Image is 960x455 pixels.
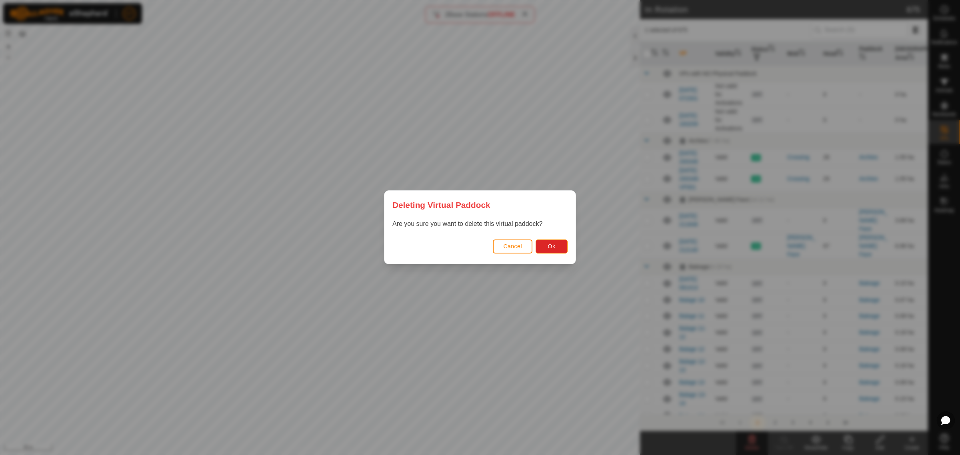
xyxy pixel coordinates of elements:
[548,243,556,250] span: Ok
[392,199,490,211] span: Deleting Virtual Paddock
[493,239,532,253] button: Cancel
[503,243,522,250] span: Cancel
[392,220,568,229] p: Are you sure you want to delete this virtual paddock?
[536,239,568,253] button: Ok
